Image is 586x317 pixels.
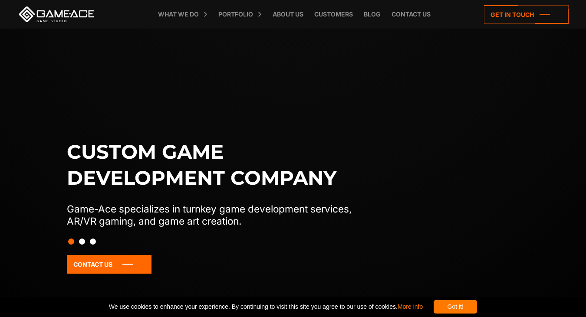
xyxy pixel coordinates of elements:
a: Contact Us [67,255,151,274]
p: Game-Ace specializes in turnkey game development services, AR/VR gaming, and game art creation. [67,203,370,227]
button: Slide 3 [90,234,96,249]
a: More info [398,303,423,310]
h1: Custom game development company [67,139,370,191]
button: Slide 1 [68,234,74,249]
button: Slide 2 [79,234,85,249]
span: We use cookies to enhance your experience. By continuing to visit this site you agree to our use ... [109,300,423,314]
div: Got it! [434,300,477,314]
a: Get in touch [484,5,569,24]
